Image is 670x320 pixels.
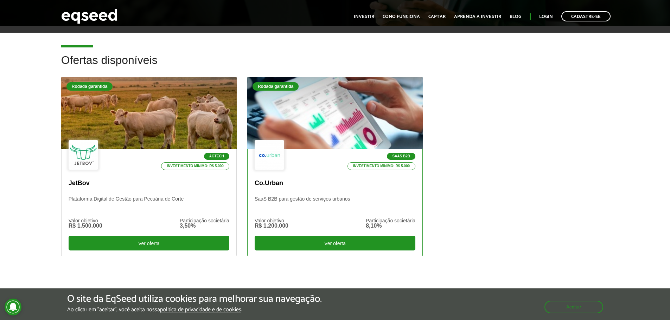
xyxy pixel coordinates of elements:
[255,218,288,223] div: Valor objetivo
[387,153,415,160] p: SaaS B2B
[180,218,229,223] div: Participação societária
[160,307,241,313] a: política de privacidade e de cookies
[69,179,229,187] p: JetBov
[383,14,420,19] a: Como funciona
[561,11,611,21] a: Cadastre-se
[66,82,113,91] div: Rodada garantida
[69,236,229,250] div: Ver oferta
[544,301,603,313] button: Aceitar
[255,196,415,211] p: SaaS B2B para gestão de serviços urbanos
[510,14,521,19] a: Blog
[67,306,322,313] p: Ao clicar em "aceitar", você aceita nossa .
[366,223,415,229] div: 8,10%
[69,223,102,229] div: R$ 1.500.000
[255,179,415,187] p: Co.Urban
[247,77,423,256] a: Rodada garantida SaaS B2B Investimento mínimo: R$ 5.000 Co.Urban SaaS B2B para gestão de serviços...
[67,294,322,305] h5: O site da EqSeed utiliza cookies para melhorar sua navegação.
[539,14,553,19] a: Login
[428,14,446,19] a: Captar
[61,7,117,26] img: EqSeed
[204,153,229,160] p: Agtech
[161,162,229,170] p: Investimento mínimo: R$ 5.000
[255,236,415,250] div: Ver oferta
[253,82,299,91] div: Rodada garantida
[61,77,237,256] a: Rodada garantida Agtech Investimento mínimo: R$ 5.000 JetBov Plataforma Digital de Gestão para Pe...
[354,14,374,19] a: Investir
[69,218,102,223] div: Valor objetivo
[255,223,288,229] div: R$ 1.200.000
[69,196,229,211] p: Plataforma Digital de Gestão para Pecuária de Corte
[454,14,501,19] a: Aprenda a investir
[180,223,229,229] div: 3,50%
[61,54,609,77] h2: Ofertas disponíveis
[366,218,415,223] div: Participação societária
[347,162,416,170] p: Investimento mínimo: R$ 5.000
